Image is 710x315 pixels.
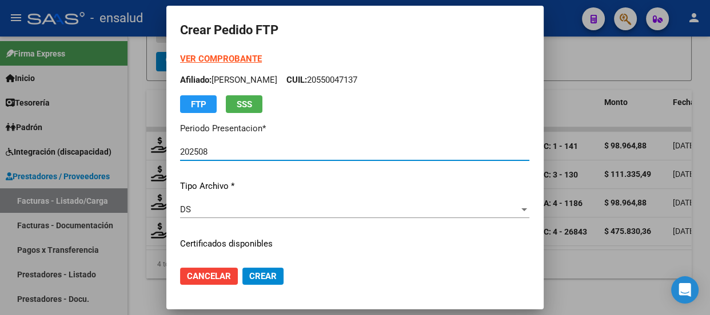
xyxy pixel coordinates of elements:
span: Cancelar [187,271,231,281]
span: FTP [191,99,206,110]
span: CUIL: [286,75,307,85]
h2: Crear Pedido FTP [180,19,530,41]
div: Open Intercom Messenger [671,276,699,304]
button: Crear [242,268,284,285]
span: Crear [249,271,277,281]
span: DS [180,204,191,215]
span: SSS [237,99,252,110]
a: VER COMPROBANTE [180,54,262,64]
span: Afiliado: [180,75,212,85]
p: Certificados disponibles [180,237,529,251]
p: Periodo Presentacion [180,122,529,135]
button: Cancelar [180,268,238,285]
p: Tipo Archivo * [180,180,529,193]
p: [PERSON_NAME] 20550047137 [180,74,529,87]
button: SSS [226,95,262,113]
button: FTP [180,95,217,113]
